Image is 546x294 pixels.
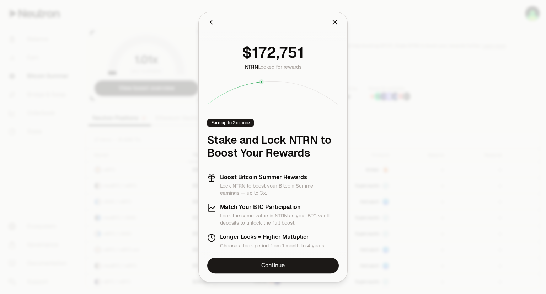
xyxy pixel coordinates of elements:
button: Back [207,17,215,27]
div: Earn up to 3x more [207,119,254,127]
p: Lock NTRN to boost your Bitcoin Summer earnings — up to 3x. [220,182,339,196]
p: Choose a lock period from 1 month to 4 years. [220,242,325,249]
h3: Longer Locks = Higher Multiplier [220,233,325,241]
h3: Boost Bitcoin Summer Rewards [220,174,339,181]
button: Close [331,17,339,27]
span: NTRN [245,64,258,70]
p: Lock the same value in NTRN as your BTC vault deposits to unlock the full boost. [220,212,339,226]
h1: Stake and Lock NTRN to Boost Your Rewards [207,134,339,159]
a: Continue [207,258,339,273]
h3: Match Your BTC Participation [220,204,339,211]
div: Locked for rewards [245,63,301,70]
